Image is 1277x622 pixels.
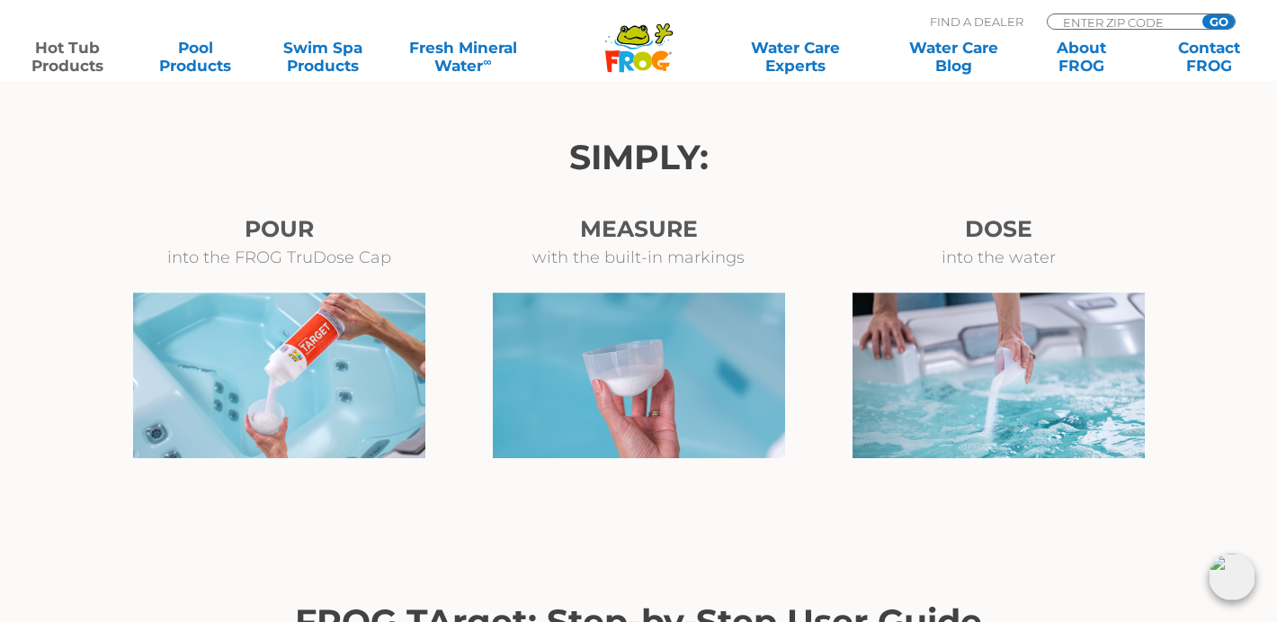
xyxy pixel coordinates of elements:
a: Water CareExperts [715,39,876,75]
p: into the FROG TruDose Cap [99,245,459,270]
img: FROG TArget Dose [493,293,785,458]
a: Fresh MineralWater∞ [401,39,525,75]
img: openIcon [1209,554,1255,600]
p: into the water [818,245,1178,270]
p: Find A Dealer [930,14,1023,30]
h3: POUR [99,213,459,245]
h2: SIMPLY: [144,138,1133,177]
a: Water CareBlog [905,39,1004,75]
a: ContactFROG [1160,39,1259,75]
h3: DOSE [818,213,1178,245]
a: Swim SpaProducts [273,39,372,75]
input: Zip Code Form [1061,14,1183,30]
h3: MEASURE [459,213,818,245]
img: FROG TArget Pour [133,293,425,458]
input: GO [1202,14,1235,29]
p: with the built-in markings [459,245,818,270]
img: FROG TArget Measure [853,293,1145,458]
a: Hot TubProducts [18,39,117,75]
a: AboutFROG [1032,39,1131,75]
sup: ∞ [483,55,491,68]
a: PoolProducts [146,39,245,75]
